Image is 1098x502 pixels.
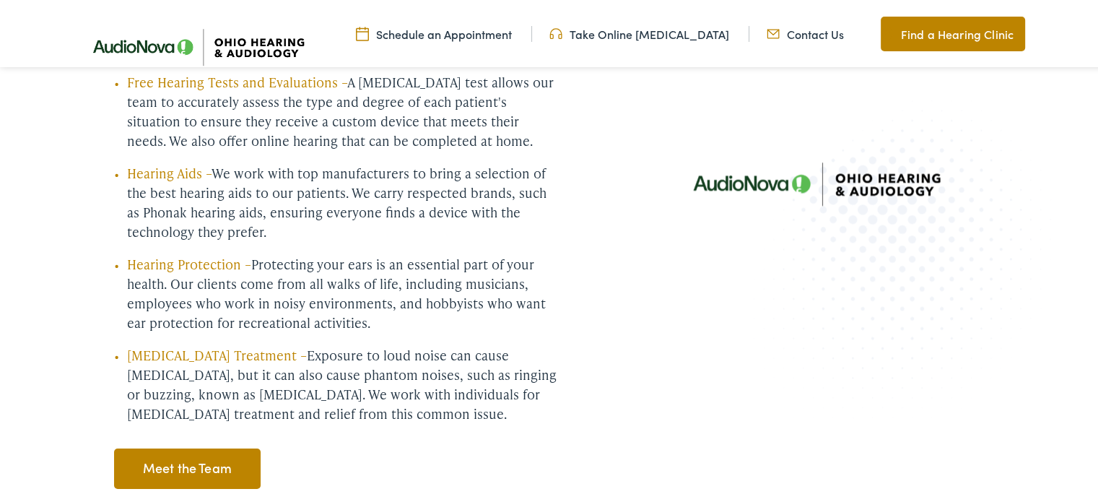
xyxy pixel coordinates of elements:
[767,24,780,40] img: Mail icon representing email contact with Ohio Hearing in Cincinnati, OH
[549,24,729,40] a: Take Online [MEDICAL_DATA]
[114,446,261,487] a: Meet the Team
[127,344,307,362] a: [MEDICAL_DATA] Treatment –
[881,23,894,40] img: Map pin icon to find Ohio Hearing & Audiology in Cincinnati, OH
[356,24,512,40] a: Schedule an Appointment
[881,14,1025,49] a: Find a Hearing Clinic
[114,343,558,421] li: Exposure to loud noise can cause [MEDICAL_DATA], but it can also cause phantom noises, such as ri...
[549,24,562,40] img: Headphones icone to schedule online hearing test in Cincinnati, OH
[127,162,212,180] a: Hearing Aids –
[114,161,558,239] li: We work with top manufacturers to bring a selection of the best hearing aids to our patients. We ...
[114,252,558,330] li: Protecting your ears is an essential part of your health. Our clients come from all walks of life...
[114,70,558,148] li: A [MEDICAL_DATA] test allows our team to accurately assess the type and degree of each patient's ...
[356,24,369,40] img: Calendar Icon to schedule a hearing appointment in Cincinnati, OH
[767,24,844,40] a: Contact Us
[127,253,251,271] a: Hearing Protection –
